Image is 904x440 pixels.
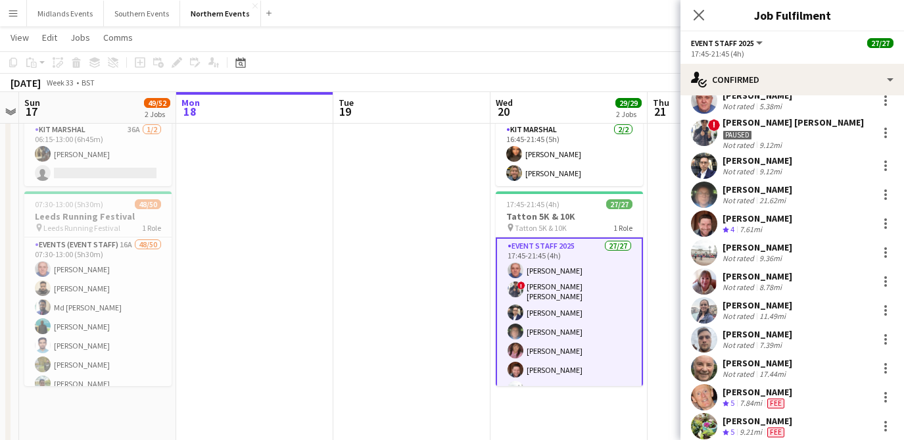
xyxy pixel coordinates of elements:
div: 11.49mi [757,311,788,321]
div: 5.38mi [757,101,784,111]
button: Event Staff 2025 [691,38,765,48]
span: Sun [24,97,40,109]
div: [PERSON_NAME] [723,386,792,398]
button: Southern Events [104,1,180,26]
div: [PERSON_NAME] [723,357,792,369]
div: 9.36mi [757,253,784,263]
a: Jobs [65,29,95,46]
span: Week 33 [43,78,76,87]
div: Not rated [723,101,757,111]
div: 8.78mi [757,282,784,292]
div: Crew has different fees then in role [765,398,787,409]
span: 20 [494,104,513,119]
div: Crew has different fees then in role [765,427,787,438]
span: 21 [651,104,669,119]
span: View [11,32,29,43]
h3: Leeds Running Festival [24,210,172,222]
span: 29/29 [615,98,642,108]
div: 9.21mi [737,427,765,438]
span: Wed [496,97,513,109]
app-card-role: Kit Marshal2/216:45-21:45 (5h)[PERSON_NAME][PERSON_NAME] [496,122,643,186]
div: [PERSON_NAME] [723,89,792,101]
span: 5 [730,427,734,437]
span: 19 [337,104,354,119]
div: [DATE] [11,76,41,89]
h3: Job Fulfilment [680,7,904,24]
div: Not rated [723,195,757,205]
span: Mon [181,97,200,109]
div: Not rated [723,282,757,292]
app-job-card: 17:45-21:45 (4h)27/27Tatton 5K & 10K Tatton 5K & 10K1 RoleEvent Staff 202527/2717:45-21:45 (4h)[P... [496,191,643,386]
div: Not rated [723,140,757,150]
div: Confirmed [680,64,904,95]
div: Not rated [723,311,757,321]
div: 9.12mi [757,166,784,176]
app-job-card: 06:15-13:00 (6h45m)1/2RT Kit Assistant - Leeds Running Festival Leeds Running Festival1 RoleKit M... [24,64,172,186]
span: ! [517,281,525,289]
div: [PERSON_NAME] [723,155,792,166]
app-card-role: Kit Marshal36A1/206:15-13:00 (6h45m)[PERSON_NAME] [24,122,172,186]
div: 9.12mi [757,140,784,150]
a: View [5,29,34,46]
span: Tue [339,97,354,109]
div: [PERSON_NAME] [723,270,792,282]
span: Fee [767,428,784,437]
span: Comms [103,32,133,43]
span: 17 [22,104,40,119]
div: [PERSON_NAME] [723,328,792,340]
div: Not rated [723,166,757,176]
a: Comms [98,29,138,46]
div: Not rated [723,369,757,379]
div: [PERSON_NAME] [723,241,792,253]
span: 27/27 [606,199,632,209]
span: 17:45-21:45 (4h) [506,199,559,209]
div: 2 Jobs [616,109,641,119]
div: 7.39mi [757,340,784,350]
div: Not rated [723,253,757,263]
div: 21.62mi [757,195,788,205]
div: [PERSON_NAME] [723,183,792,195]
div: [PERSON_NAME] [PERSON_NAME] [723,116,864,128]
div: 7.84mi [737,398,765,409]
span: 5 [730,398,734,408]
span: 49/52 [144,98,170,108]
div: 7.61mi [737,224,765,235]
span: 18 [179,104,200,119]
span: Event Staff 2025 [691,38,754,48]
div: 2 Jobs [145,109,170,119]
div: [PERSON_NAME] [723,415,792,427]
div: [PERSON_NAME] [723,299,792,311]
span: Tatton 5K & 10K [515,223,567,233]
span: 27/27 [867,38,893,48]
div: BST [82,78,95,87]
div: 17:45-21:45 (4h) [691,49,893,59]
button: Northern Events [180,1,261,26]
span: 4 [730,224,734,234]
app-job-card: 07:30-13:00 (5h30m)48/50Leeds Running Festival Leeds Running Festival1 RoleEvents (Event Staff)16... [24,191,172,386]
div: [PERSON_NAME] [723,212,792,224]
h3: Tatton 5K & 10K [496,210,643,222]
span: 48/50 [135,199,161,209]
span: Fee [767,399,784,408]
span: ! [708,119,720,131]
span: 1 Role [613,223,632,233]
span: Thu [653,97,669,109]
span: Edit [42,32,57,43]
div: Paused [723,130,752,140]
button: Midlands Events [27,1,104,26]
app-job-card: 16:45-21:45 (5h)2/2RT Kit Assistant - [PERSON_NAME] 5K & 10K Tatton 5K & 10K1 RoleKit Marshal2/21... [496,64,643,186]
span: Leeds Running Festival [43,223,120,233]
a: Edit [37,29,62,46]
span: 07:30-13:00 (5h30m) [35,199,103,209]
div: Not rated [723,340,757,350]
span: Jobs [70,32,90,43]
div: 17.44mi [757,369,788,379]
span: 1 Role [142,223,161,233]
